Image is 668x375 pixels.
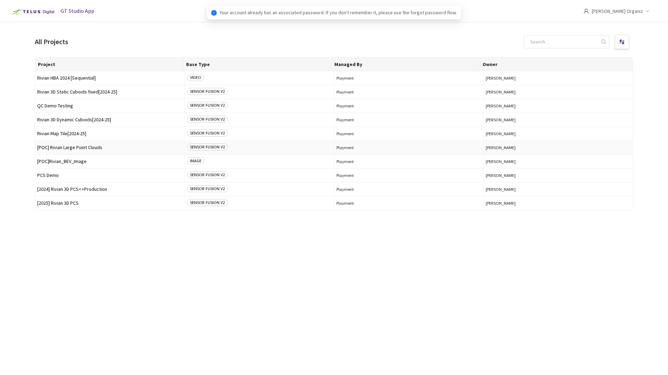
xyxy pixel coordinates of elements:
span: [2025] Rivian 3D PCS [37,201,182,206]
span: Playment [336,187,482,192]
input: Search [526,35,600,48]
div: All Projects [35,36,68,47]
button: [PERSON_NAME] [486,159,631,164]
span: Playment [336,117,482,122]
button: [PERSON_NAME] [486,201,631,206]
span: user [583,8,589,14]
span: PCS Demo [37,173,182,178]
span: Your account already has an associated password. If you don't remember it, please use the forgot ... [220,9,457,16]
span: [POC] Rivian Large Point Clouds [37,145,182,150]
th: Base Type [183,57,332,71]
span: [2024] Rivian 3D PCS<>Production [37,187,182,192]
button: [PERSON_NAME] [486,117,631,122]
span: SENSOR FUSION V2 [187,199,228,206]
span: SENSOR FUSION V2 [187,116,228,123]
span: Playment [336,89,482,95]
span: GT Studio App [61,7,94,14]
button: [PERSON_NAME] [486,173,631,178]
button: [PERSON_NAME] [486,75,631,81]
button: [PERSON_NAME] [486,131,631,136]
span: Playment [336,145,482,150]
img: Telus [8,6,57,17]
span: Playment [336,103,482,108]
button: [PERSON_NAME] [486,103,631,108]
span: Playment [336,75,482,81]
span: SENSOR FUSION V2 [187,130,228,137]
span: SENSOR FUSION V2 [187,88,228,95]
th: Project [35,57,183,71]
span: Rivian Map Tile[2024-25] [37,131,182,136]
span: SENSOR FUSION V2 [187,144,228,150]
span: SENSOR FUSION V2 [187,185,228,192]
button: [PERSON_NAME] [486,187,631,192]
button: [PERSON_NAME] [486,145,631,150]
span: info-circle [211,10,217,16]
span: SENSOR FUSION V2 [187,171,228,178]
span: SENSOR FUSION V2 [187,102,228,109]
button: [PERSON_NAME] [486,89,631,95]
span: Playment [336,159,482,164]
span: down [646,9,649,13]
span: Rivian 3D Dynamic Cuboids[2024-25] [37,117,182,122]
th: Owner [480,57,628,71]
span: VIDEO [187,74,204,81]
span: [POC]Rivian_BEV_Image [37,159,182,164]
span: Rivian HBA 2024 [Sequential] [37,75,182,81]
span: QC Demo Testing [37,103,182,108]
span: IMAGE [187,157,205,164]
span: Playment [336,173,482,178]
th: Managed By [332,57,480,71]
span: Rivian 3D Static Cuboids fixed[2024-25] [37,89,182,95]
span: Playment [336,131,482,136]
span: Playment [336,201,482,206]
